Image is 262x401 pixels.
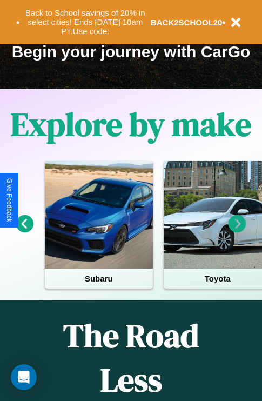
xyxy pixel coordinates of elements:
[45,269,153,289] h4: Subaru
[11,364,37,390] div: Open Intercom Messenger
[5,178,13,222] div: Give Feedback
[20,5,151,39] button: Back to School savings of 20% in select cities! Ends [DATE] 10am PT.Use code:
[151,18,223,27] b: BACK2SCHOOL20
[11,102,251,146] h1: Explore by make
